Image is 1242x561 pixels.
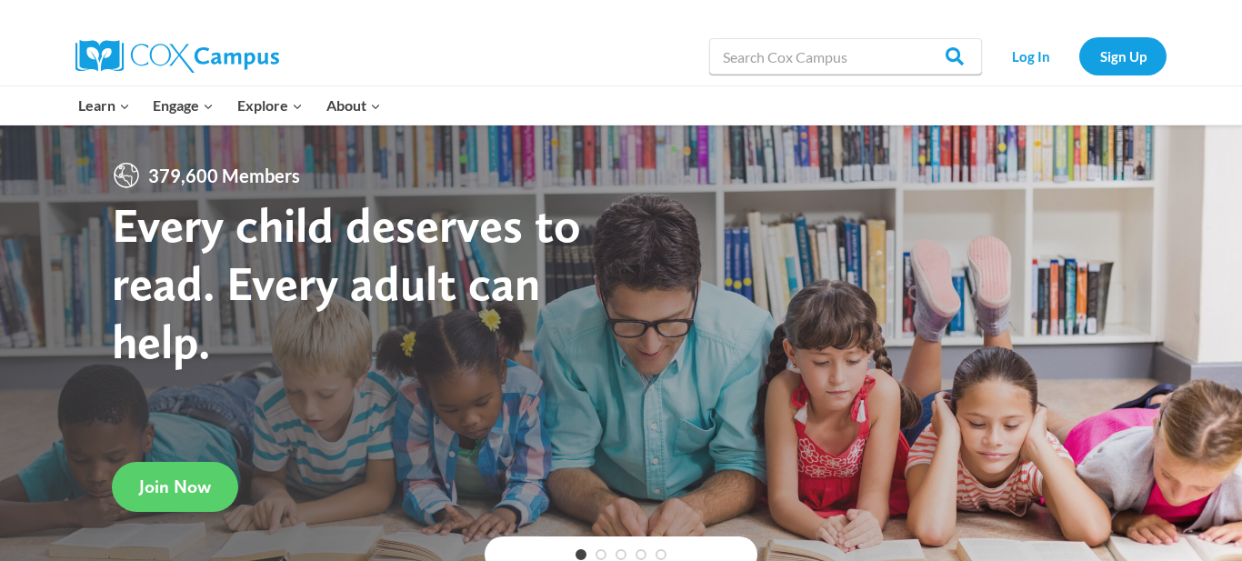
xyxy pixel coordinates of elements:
a: 3 [616,549,626,560]
span: Learn [78,94,130,117]
span: Engage [153,94,214,117]
input: Search Cox Campus [709,38,982,75]
a: Log In [991,37,1070,75]
img: Cox Campus [75,40,279,73]
span: About [326,94,381,117]
a: 4 [636,549,646,560]
a: 2 [596,549,606,560]
span: Join Now [139,476,211,497]
a: Join Now [112,462,238,512]
a: Sign Up [1079,37,1167,75]
strong: Every child deserves to read. Every adult can help. [112,195,581,369]
nav: Secondary Navigation [991,37,1167,75]
span: Explore [237,94,303,117]
a: 1 [576,549,586,560]
a: 5 [656,549,666,560]
span: 379,600 Members [141,161,307,190]
nav: Primary Navigation [66,86,392,125]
